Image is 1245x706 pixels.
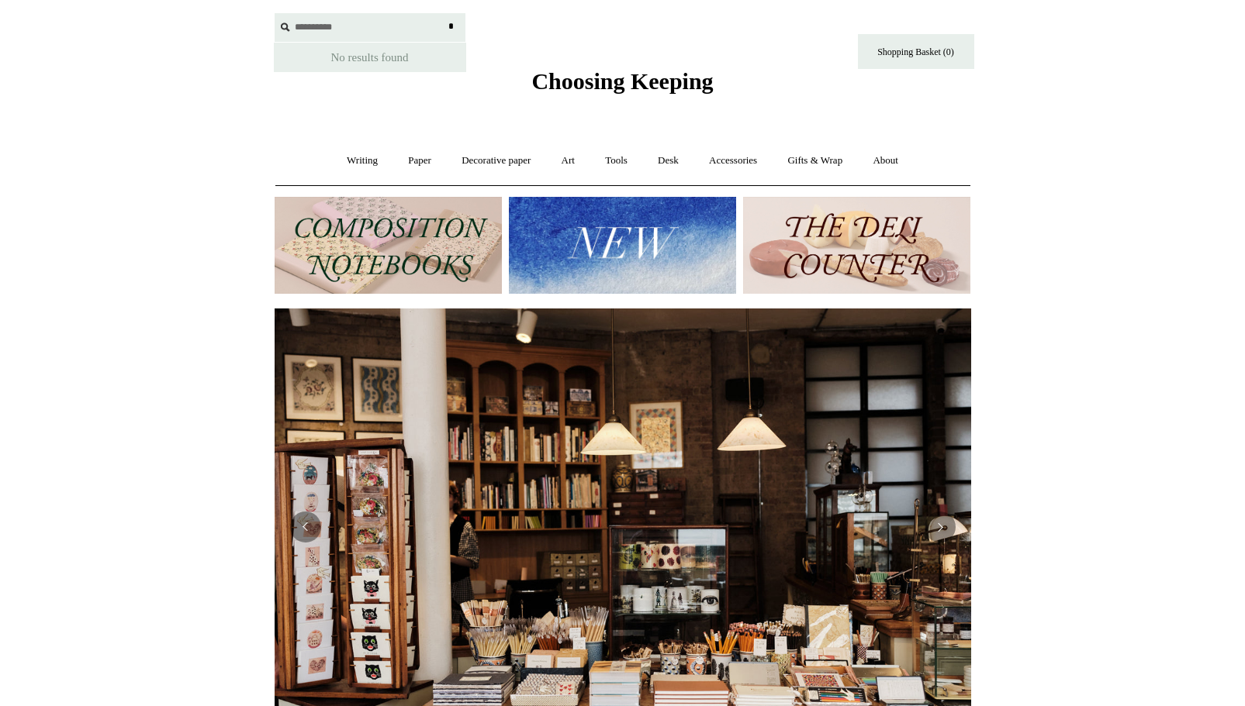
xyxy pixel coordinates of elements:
img: 202302 Composition ledgers.jpg__PID:69722ee6-fa44-49dd-a067-31375e5d54ec [275,197,502,294]
img: The Deli Counter [743,197,970,294]
a: Choosing Keeping [531,81,713,91]
span: Choosing Keeping [531,68,713,94]
a: Paper [394,140,445,181]
a: Tools [591,140,642,181]
a: Art [548,140,589,181]
a: Writing [333,140,392,181]
div: No results found [274,43,466,72]
a: Gifts & Wrap [773,140,856,181]
button: Previous [290,511,321,542]
a: Decorative paper [448,140,545,181]
a: About [859,140,912,181]
button: Next [925,511,956,542]
a: Desk [644,140,693,181]
a: Accessories [695,140,771,181]
a: Shopping Basket (0) [858,34,974,69]
img: New.jpg__PID:f73bdf93-380a-4a35-bcfe-7823039498e1 [509,197,736,294]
